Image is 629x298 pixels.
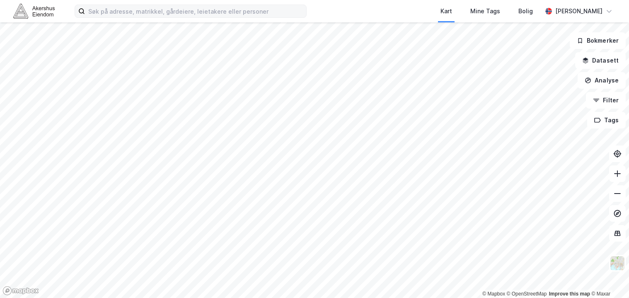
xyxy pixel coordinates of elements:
[588,258,629,298] div: Kontrollprogram for chat
[588,258,629,298] iframe: Chat Widget
[2,286,39,296] a: Mapbox homepage
[587,112,626,128] button: Tags
[440,6,452,16] div: Kart
[518,6,533,16] div: Bolig
[610,255,625,271] img: Z
[586,92,626,109] button: Filter
[470,6,500,16] div: Mine Tags
[482,291,505,297] a: Mapbox
[85,5,306,17] input: Søk på adresse, matrikkel, gårdeiere, leietakere eller personer
[578,72,626,89] button: Analyse
[13,4,55,18] img: akershus-eiendom-logo.9091f326c980b4bce74ccdd9f866810c.svg
[555,6,602,16] div: [PERSON_NAME]
[570,32,626,49] button: Bokmerker
[549,291,590,297] a: Improve this map
[507,291,547,297] a: OpenStreetMap
[575,52,626,69] button: Datasett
